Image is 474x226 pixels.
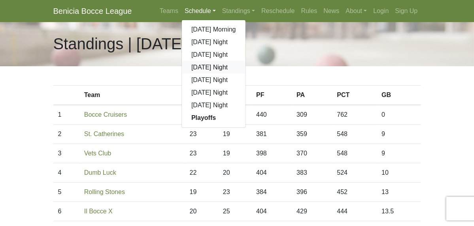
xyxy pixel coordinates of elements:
a: Rolling Stones [84,189,125,195]
a: Reschedule [258,3,298,19]
td: 10 [377,163,421,183]
a: Schedule [181,3,219,19]
div: Schedule [181,20,246,128]
td: 19 [218,125,251,144]
a: [DATE] Night [182,99,245,112]
a: [DATE] Night [182,49,245,61]
td: 429 [292,202,332,221]
a: [DATE] Morning [182,23,245,36]
td: 359 [292,125,332,144]
h1: Standings | [DATE] Night [53,35,228,54]
a: Teams [157,3,181,19]
td: 1 [53,105,79,125]
td: 5 [53,183,79,202]
td: 396 [292,183,332,202]
td: 23 [218,183,251,202]
td: 13.5 [377,202,421,221]
td: 452 [332,183,377,202]
td: 25 [218,202,251,221]
a: [DATE] Night [182,74,245,86]
a: St. Catherines [84,131,124,137]
td: 22 [185,163,218,183]
td: 548 [332,144,377,163]
th: GB [377,86,421,105]
a: Sign Up [392,3,421,19]
a: [DATE] Night [182,36,245,49]
td: 383 [292,163,332,183]
a: About [343,3,370,19]
th: PA [292,86,332,105]
a: Login [370,3,392,19]
a: Playoffs [182,112,245,124]
a: Standings [219,3,258,19]
a: Vets Club [84,150,111,157]
td: 6 [53,202,79,221]
td: 19 [218,144,251,163]
td: 440 [251,105,292,125]
td: 2 [53,125,79,144]
td: 548 [332,125,377,144]
a: Il Bocce X [84,208,113,215]
a: Rules [298,3,321,19]
a: [DATE] Night [182,61,245,74]
td: 20 [185,202,218,221]
td: 9 [377,144,421,163]
td: 13 [377,183,421,202]
td: 404 [251,202,292,221]
th: PCT [332,86,377,105]
td: 398 [251,144,292,163]
td: 762 [332,105,377,125]
td: 3 [53,144,79,163]
td: 0 [377,105,421,125]
a: News [321,3,343,19]
a: Benicia Bocce League [53,3,132,19]
td: 23 [185,125,218,144]
td: 524 [332,163,377,183]
th: Team [79,86,185,105]
td: 444 [332,202,377,221]
a: Bocce Cruisers [84,111,127,118]
td: 9 [377,125,421,144]
a: [DATE] Night [182,86,245,99]
strong: Playoffs [191,114,216,121]
a: Dumb Luck [84,169,116,176]
td: 404 [251,163,292,183]
td: 20 [218,163,251,183]
td: 381 [251,125,292,144]
th: PF [251,86,292,105]
td: 4 [53,163,79,183]
td: 384 [251,183,292,202]
td: 370 [292,144,332,163]
td: 309 [292,105,332,125]
td: 23 [185,144,218,163]
td: 19 [185,183,218,202]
